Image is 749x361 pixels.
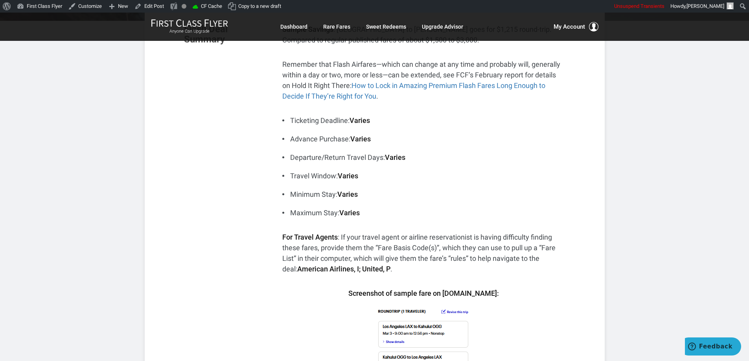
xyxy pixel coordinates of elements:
[554,22,585,31] span: My Account
[282,152,565,163] li: Departure/Return Travel Days:
[282,233,338,241] strong: For Travel Agents
[422,20,463,34] a: Upgrade Advisor
[339,209,360,217] strong: Varies
[282,81,545,100] a: How to Lock in Amazing Premium Flash Fares Long Enough to Decide If They’re Right for You
[151,19,228,27] img: First Class Flyer
[282,134,565,144] li: Advance Purchase:
[614,3,664,9] span: Unsuspend Transients
[282,115,565,126] li: Ticketing Deadline:
[282,232,565,274] p: : If your travel agent or airline reservationist is having difficulty finding these fares, provid...
[337,190,358,198] strong: Varies
[282,170,565,181] li: Travel Window:
[282,189,565,200] li: Minimum Stay:
[280,20,307,34] a: Dashboard
[685,337,741,357] iframe: Opens a widget where you can find more information
[385,153,405,161] strong: Varies
[350,135,371,143] strong: Varies
[184,24,271,45] h3: Flash Deal Summary
[151,19,228,35] a: First Class FlyerAnyone Can Upgrade
[350,116,370,125] strong: Varies
[282,207,565,218] li: Maximum Stay:
[323,20,350,34] a: Rare Fares
[338,172,358,180] strong: Varies
[366,20,406,34] a: Sweet Redeems
[554,22,598,31] button: My Account
[297,265,390,273] strong: American Airlines, I; United, P
[151,29,228,34] small: Anyone Can Upgrade
[686,3,724,9] span: [PERSON_NAME]
[282,59,565,101] p: Remember that Flash Airfares—which can change at any time and probably will, generally within a d...
[348,289,499,297] strong: Screenshot of sample fare on [DOMAIN_NAME]:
